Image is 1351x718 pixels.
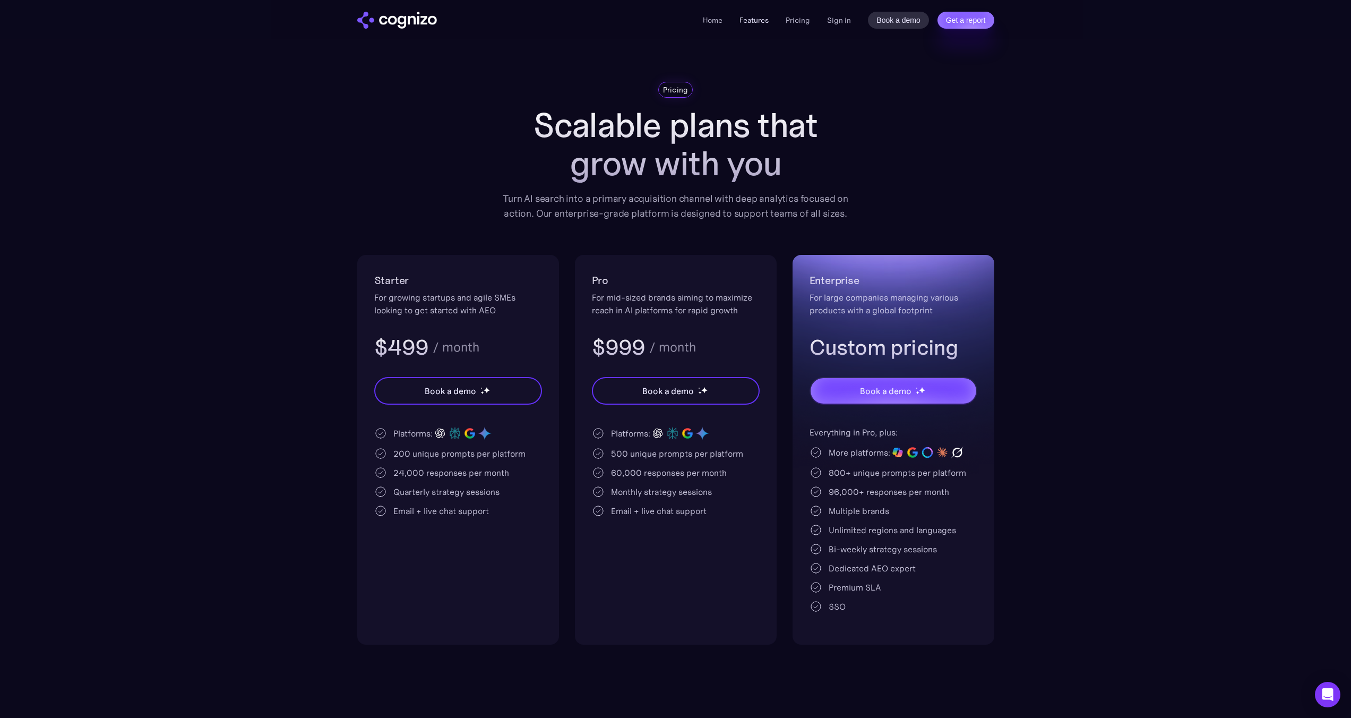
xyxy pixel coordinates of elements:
[480,391,484,395] img: star
[393,447,526,460] div: 200 unique prompts per platform
[1315,682,1340,707] div: Open Intercom Messenger
[649,341,696,354] div: / month
[937,12,994,29] a: Get a report
[480,387,482,389] img: star
[698,387,700,389] img: star
[829,524,956,536] div: Unlimited regions and languages
[829,505,889,517] div: Multiple brands
[357,12,437,29] img: cognizo logo
[393,466,509,479] div: 24,000 responses per month
[483,387,490,394] img: star
[642,384,693,397] div: Book a demo
[739,15,769,25] a: Features
[810,272,977,289] h2: Enterprise
[829,466,966,479] div: 800+ unique prompts per platform
[786,15,810,25] a: Pricing
[611,427,650,440] div: Platforms:
[393,427,433,440] div: Platforms:
[592,291,760,317] div: For mid-sized brands aiming to maximize reach in AI platforms for rapid growth
[810,377,977,405] a: Book a demostarstarstar
[810,291,977,317] div: For large companies managing various products with a global footprint
[393,485,500,498] div: Quarterly strategy sessions
[611,447,743,460] div: 500 unique prompts per platform
[829,600,846,613] div: SSO
[829,446,890,459] div: More platforms:
[592,334,646,361] h3: $999
[611,505,707,517] div: Email + live chat support
[663,84,689,95] div: Pricing
[374,334,429,361] h3: $499
[810,426,977,439] div: Everything in Pro, plus:
[374,377,542,405] a: Book a demostarstarstar
[495,191,856,221] div: Turn AI search into a primary acquisition channel with deep analytics focused on action. Our ente...
[916,387,917,389] img: star
[433,341,479,354] div: / month
[860,384,911,397] div: Book a demo
[495,106,856,183] h1: Scalable plans that grow with you
[698,391,702,395] img: star
[374,272,542,289] h2: Starter
[703,15,722,25] a: Home
[829,485,949,498] div: 96,000+ responses per month
[592,377,760,405] a: Book a demostarstarstar
[701,387,708,394] img: star
[357,12,437,29] a: home
[916,391,919,395] img: star
[810,334,977,361] h3: Custom pricing
[918,387,925,394] img: star
[393,505,489,517] div: Email + live chat support
[611,466,727,479] div: 60,000 responses per month
[827,14,851,27] a: Sign in
[829,562,916,575] div: Dedicated AEO expert
[425,384,476,397] div: Book a demo
[592,272,760,289] h2: Pro
[868,12,929,29] a: Book a demo
[829,581,881,594] div: Premium SLA
[611,485,712,498] div: Monthly strategy sessions
[829,543,937,555] div: Bi-weekly strategy sessions
[374,291,542,317] div: For growing startups and agile SMEs looking to get started with AEO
